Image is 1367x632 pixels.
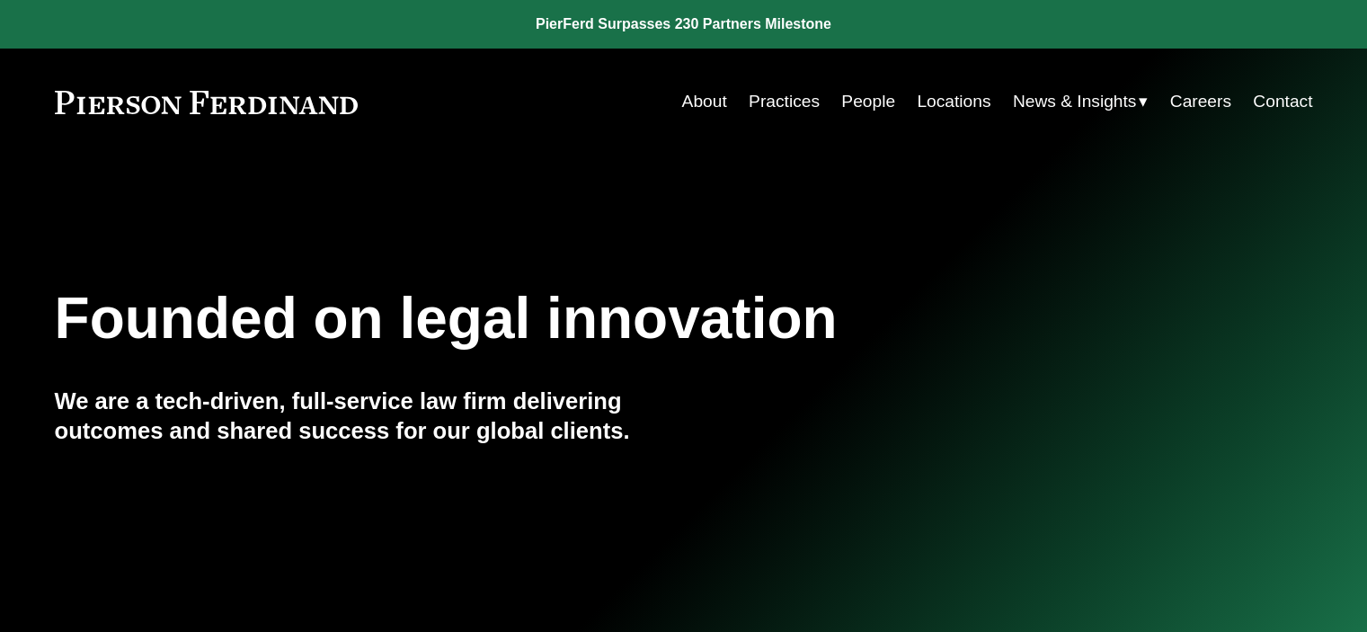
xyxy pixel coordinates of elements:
a: Contact [1253,85,1312,119]
a: People [841,85,895,119]
a: folder dropdown [1013,85,1149,119]
h4: We are a tech-driven, full-service law firm delivering outcomes and shared success for our global... [55,387,684,445]
a: About [682,85,727,119]
a: Careers [1170,85,1231,119]
a: Practices [749,85,820,119]
span: News & Insights [1013,86,1137,118]
a: Locations [917,85,990,119]
h1: Founded on legal innovation [55,286,1104,352]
